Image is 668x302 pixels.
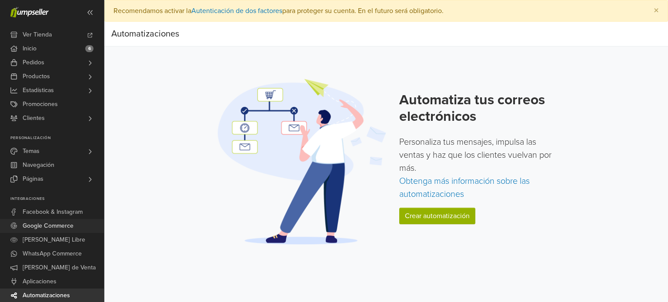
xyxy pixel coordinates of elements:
span: Clientes [23,111,45,125]
a: Autenticación de dos factores [191,7,282,15]
span: Inicio [23,42,37,56]
span: Estadísticas [23,83,54,97]
span: Productos [23,70,50,83]
span: Temas [23,144,40,158]
span: Pedidos [23,56,44,70]
span: Google Commerce [23,219,73,233]
img: Automation [215,78,389,245]
span: WhatsApp Commerce [23,247,82,261]
span: Facebook & Instagram [23,205,83,219]
span: [PERSON_NAME] de Venta [23,261,96,275]
span: 6 [85,45,94,52]
div: Automatizaciones [111,25,179,43]
p: Integraciones [10,196,104,202]
a: Crear automatización [399,208,475,224]
span: Páginas [23,172,43,186]
span: Aplicaciones [23,275,57,289]
span: × [654,4,659,17]
span: Navegación [23,158,54,172]
span: [PERSON_NAME] Libre [23,233,85,247]
button: Close [645,0,668,21]
span: Promociones [23,97,58,111]
h2: Automatiza tus correos electrónicos [399,92,558,125]
p: Personalización [10,136,104,141]
span: Ver Tienda [23,28,52,42]
a: Obtenga más información sobre las automatizaciones [399,176,530,199]
p: Personaliza tus mensajes, impulsa las ventas y haz que los clientes vuelvan por más. [399,136,558,201]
